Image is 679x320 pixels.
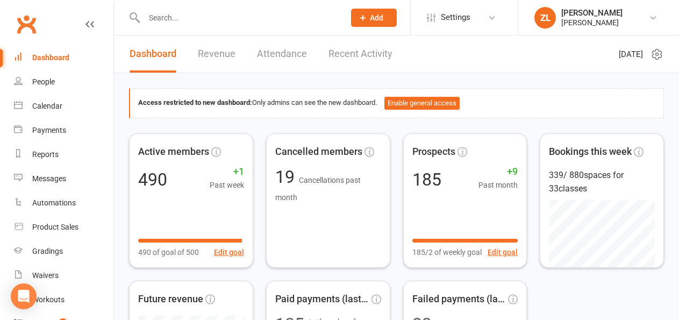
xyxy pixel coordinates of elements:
[32,271,59,280] div: Waivers
[32,53,69,62] div: Dashboard
[14,70,113,94] a: People
[32,126,66,134] div: Payments
[138,246,199,258] span: 490 of goal of 500
[275,144,362,160] span: Cancelled members
[441,5,470,30] span: Settings
[32,295,65,304] div: Workouts
[275,176,361,202] span: Cancellations past month
[412,144,455,160] span: Prospects
[412,171,441,188] div: 185
[138,291,203,307] span: Future revenue
[14,239,113,264] a: Gradings
[257,35,307,73] a: Attendance
[14,167,113,191] a: Messages
[549,144,632,160] span: Bookings this week
[32,174,66,183] div: Messages
[275,291,369,307] span: Paid payments (last 7d)
[32,198,76,207] div: Automations
[412,246,482,258] span: 185/2 of weekly goal
[561,18,623,27] div: [PERSON_NAME]
[619,48,643,61] span: [DATE]
[32,102,62,110] div: Calendar
[138,144,209,160] span: Active members
[138,97,655,110] div: Only admins can see the new dashboard.
[549,168,655,196] div: 339 / 880 spaces for 33 classes
[370,13,383,22] span: Add
[210,179,244,191] span: Past week
[138,98,252,106] strong: Access restricted to new dashboard:
[210,164,244,180] span: +1
[14,191,113,215] a: Automations
[412,291,506,307] span: Failed payments (last 30d)
[14,264,113,288] a: Waivers
[130,35,176,73] a: Dashboard
[214,246,244,258] button: Edit goal
[13,11,40,38] a: Clubworx
[14,288,113,312] a: Workouts
[14,46,113,70] a: Dashboard
[14,143,113,167] a: Reports
[32,223,78,231] div: Product Sales
[478,179,518,191] span: Past month
[351,9,397,27] button: Add
[11,283,37,309] div: Open Intercom Messenger
[275,167,299,187] span: 19
[198,35,235,73] a: Revenue
[14,94,113,118] a: Calendar
[14,215,113,239] a: Product Sales
[488,246,518,258] button: Edit goal
[32,247,63,255] div: Gradings
[138,171,167,188] div: 490
[32,150,59,159] div: Reports
[14,118,113,143] a: Payments
[561,8,623,18] div: [PERSON_NAME]
[534,7,556,29] div: ZL
[141,10,337,25] input: Search...
[328,35,392,73] a: Recent Activity
[478,164,518,180] span: +9
[32,77,55,86] div: People
[384,97,460,110] button: Enable general access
